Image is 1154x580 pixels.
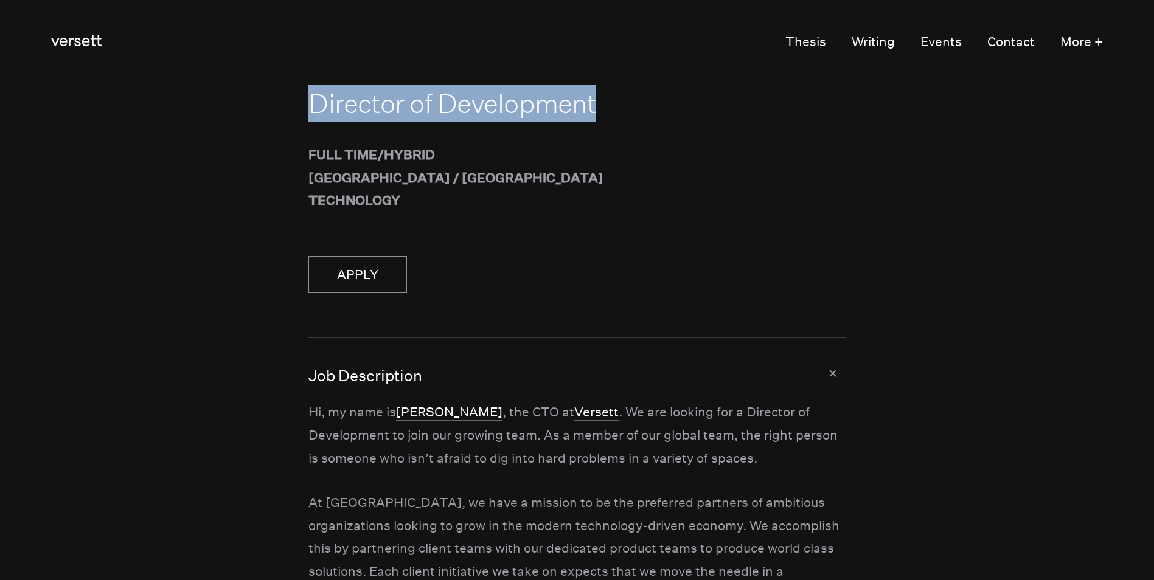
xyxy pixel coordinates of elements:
[308,401,845,469] p: Hi, my name is , the CTO at . We are looking for a Director of Development to join our growing te...
[574,404,619,421] a: Versett
[308,85,845,122] h2: Director of Development
[987,30,1035,55] a: Contact
[308,338,845,401] button: Job Description
[396,404,502,421] a: [PERSON_NAME]
[308,256,407,293] a: APPLY
[785,30,826,55] a: Thesis
[308,143,845,212] p: FULL TIME / Hybrid [GEOGRAPHIC_DATA] / [GEOGRAPHIC_DATA] Technology
[852,30,895,55] a: Writing
[920,30,962,55] a: Events
[1060,30,1103,55] button: More +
